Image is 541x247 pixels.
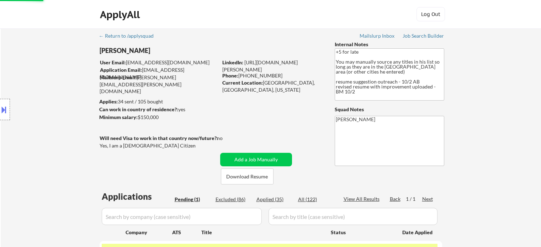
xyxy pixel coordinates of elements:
[172,229,201,236] div: ATS
[222,73,238,79] strong: Phone:
[201,229,324,236] div: Title
[406,195,422,203] div: 1 / 1
[221,168,274,184] button: Download Resume
[99,106,216,113] div: yes
[269,208,437,225] input: Search by title (case sensitive)
[335,106,444,113] div: Squad Notes
[422,195,434,203] div: Next
[100,59,218,66] div: [EMAIL_ADDRESS][DOMAIN_NAME]
[99,33,160,40] a: ← Return to /applysquad
[331,226,392,238] div: Status
[102,192,172,201] div: Applications
[217,135,237,142] div: no
[100,46,246,55] div: [PERSON_NAME]
[222,72,323,79] div: [PHONE_NUMBER]
[256,196,292,203] div: Applied (35)
[222,79,323,93] div: [GEOGRAPHIC_DATA], [GEOGRAPHIC_DATA], [US_STATE]
[390,195,401,203] div: Back
[100,142,220,149] div: Yes, I am a [DEMOGRAPHIC_DATA] Citizen
[403,33,444,38] div: Job Search Builder
[100,9,142,21] div: ApplyAll
[222,80,263,86] strong: Current Location:
[298,196,334,203] div: All (122)
[417,7,445,21] button: Log Out
[99,106,178,112] strong: Can work in country of residence?:
[99,98,218,105] div: 34 sent / 105 bought
[402,229,434,236] div: Date Applied
[220,153,292,166] button: Add a Job Manually
[99,33,160,38] div: ← Return to /applysquad
[99,114,218,121] div: $150,000
[360,33,395,38] div: Mailslurp Inbox
[100,66,218,80] div: [EMAIL_ADDRESS][DOMAIN_NAME]
[102,208,262,225] input: Search by company (case sensitive)
[403,33,444,40] a: Job Search Builder
[344,195,382,203] div: View All Results
[175,196,210,203] div: Pending (1)
[360,33,395,40] a: Mailslurp Inbox
[222,59,243,65] strong: LinkedIn:
[335,41,444,48] div: Internal Notes
[216,196,251,203] div: Excluded (86)
[100,135,218,141] strong: Will need Visa to work in that country now/future?:
[100,74,218,95] div: [PERSON_NAME][EMAIL_ADDRESS][PERSON_NAME][DOMAIN_NAME]
[222,59,298,73] a: [URL][DOMAIN_NAME][PERSON_NAME]
[126,229,172,236] div: Company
